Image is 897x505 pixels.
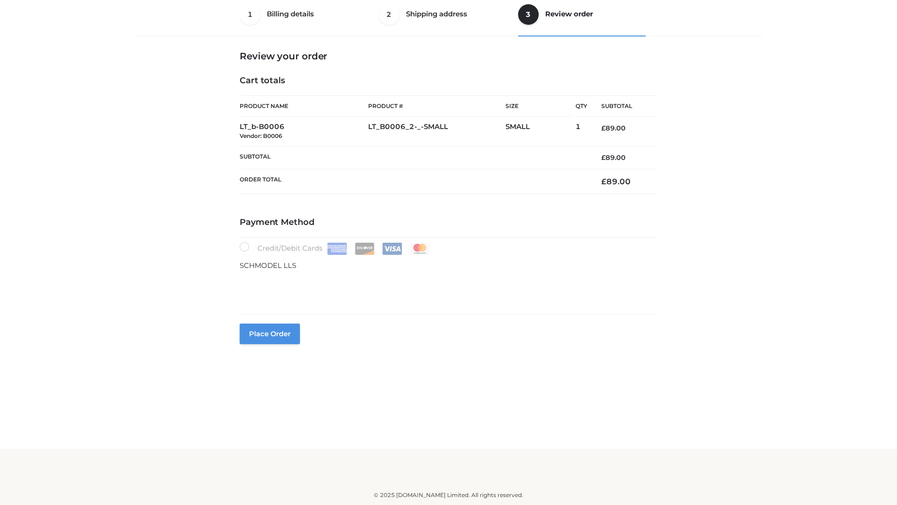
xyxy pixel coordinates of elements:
[368,95,505,117] th: Product #
[327,243,347,255] img: Amex
[240,169,587,194] th: Order Total
[240,95,368,117] th: Product Name
[355,243,375,255] img: Discover
[240,242,431,255] label: Credit/Debit Cards
[601,124,605,132] span: £
[240,132,282,139] small: Vendor: B0006
[240,146,587,169] th: Subtotal
[238,269,655,303] iframe: Secure payment input frame
[601,177,631,186] bdi: 89.00
[240,76,657,86] h4: Cart totals
[601,177,606,186] span: £
[240,217,657,228] h4: Payment Method
[382,243,402,255] img: Visa
[240,50,657,62] h3: Review your order
[139,491,758,500] div: © 2025 [DOMAIN_NAME] Limited. All rights reserved.
[601,124,626,132] bdi: 89.00
[587,96,657,117] th: Subtotal
[240,260,657,272] p: SCHMODEL LLS
[601,153,605,162] span: £
[410,243,430,255] img: Mastercard
[240,324,300,344] button: Place order
[505,117,576,146] td: SMALL
[576,95,587,117] th: Qty
[368,117,505,146] td: LT_B0006_2-_-SMALL
[576,117,587,146] td: 1
[601,153,626,162] bdi: 89.00
[505,96,571,117] th: Size
[240,117,368,146] td: LT_b-B0006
